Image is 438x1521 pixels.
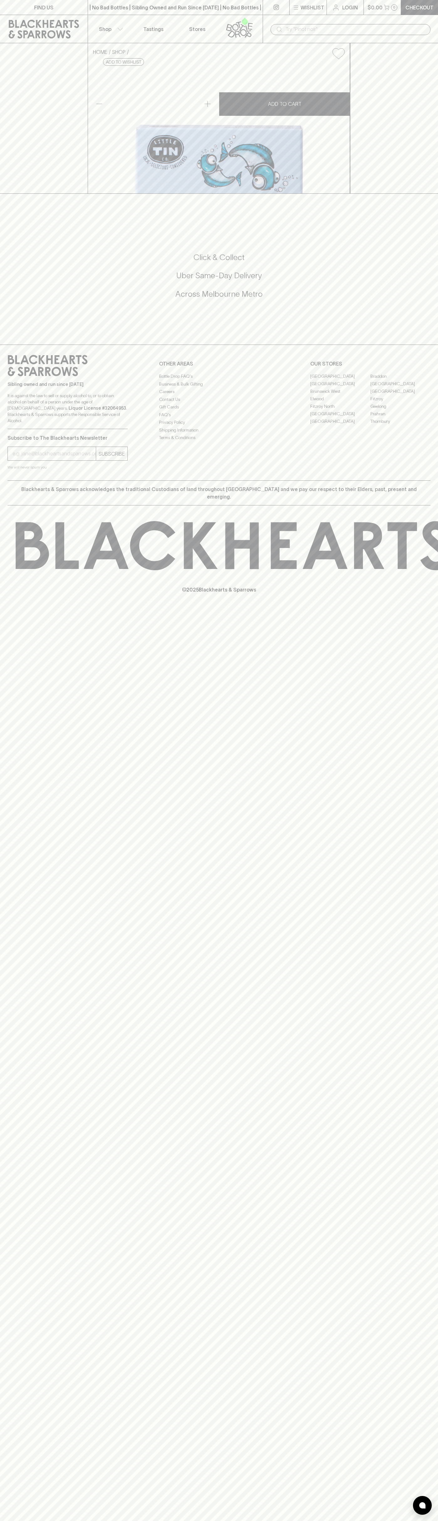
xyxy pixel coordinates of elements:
[8,464,128,470] p: We will never spam you
[330,46,347,62] button: Add to wishlist
[310,402,370,410] a: Fitzroy North
[34,4,54,11] p: FIND US
[8,289,430,299] h5: Across Melbourne Metro
[159,388,279,396] a: Careers
[159,403,279,411] a: Gift Cards
[310,387,370,395] a: Brunswick West
[8,252,430,263] h5: Click & Collect
[370,410,430,417] a: Prahran
[175,15,219,43] a: Stores
[131,15,175,43] a: Tastings
[370,395,430,402] a: Fitzroy
[88,15,132,43] button: Shop
[159,419,279,426] a: Privacy Policy
[99,25,111,33] p: Shop
[159,373,279,380] a: Bottle Drop FAQ's
[219,92,350,116] button: ADD TO CART
[159,434,279,442] a: Terms & Conditions
[368,4,383,11] p: $0.00
[88,64,350,193] img: 34270.png
[370,380,430,387] a: [GEOGRAPHIC_DATA]
[419,1502,425,1508] img: bubble-icon
[99,450,125,458] p: SUBSCRIBE
[393,6,395,9] p: 0
[159,396,279,403] a: Contact Us
[112,49,126,55] a: SHOP
[93,49,107,55] a: HOME
[69,406,126,411] strong: Liquor License #32064953
[8,227,430,332] div: Call to action block
[370,402,430,410] a: Geelong
[342,4,358,11] p: Login
[310,417,370,425] a: [GEOGRAPHIC_DATA]
[310,372,370,380] a: [GEOGRAPHIC_DATA]
[143,25,163,33] p: Tastings
[268,100,301,108] p: ADD TO CART
[310,360,430,367] p: OUR STORES
[286,24,425,34] input: Try "Pinot noir"
[405,4,434,11] p: Checkout
[12,485,426,500] p: Blackhearts & Sparrows acknowledges the traditional Custodians of land throughout [GEOGRAPHIC_DAT...
[8,270,430,281] h5: Uber Same-Day Delivery
[96,447,127,460] button: SUBSCRIBE
[159,380,279,388] a: Business & Bulk Gifting
[310,410,370,417] a: [GEOGRAPHIC_DATA]
[301,4,324,11] p: Wishlist
[159,360,279,367] p: OTHER AREAS
[370,417,430,425] a: Thornbury
[8,392,128,424] p: It is against the law to sell or supply alcohol to, or to obtain alcohol on behalf of a person un...
[310,380,370,387] a: [GEOGRAPHIC_DATA]
[103,58,144,66] button: Add to wishlist
[13,449,96,459] input: e.g. jane@blackheartsandsparrows.com.au
[189,25,205,33] p: Stores
[159,426,279,434] a: Shipping Information
[8,381,128,387] p: Sibling owned and run since [DATE]
[370,372,430,380] a: Braddon
[159,411,279,418] a: FAQ's
[370,387,430,395] a: [GEOGRAPHIC_DATA]
[8,434,128,442] p: Subscribe to The Blackhearts Newsletter
[310,395,370,402] a: Elwood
